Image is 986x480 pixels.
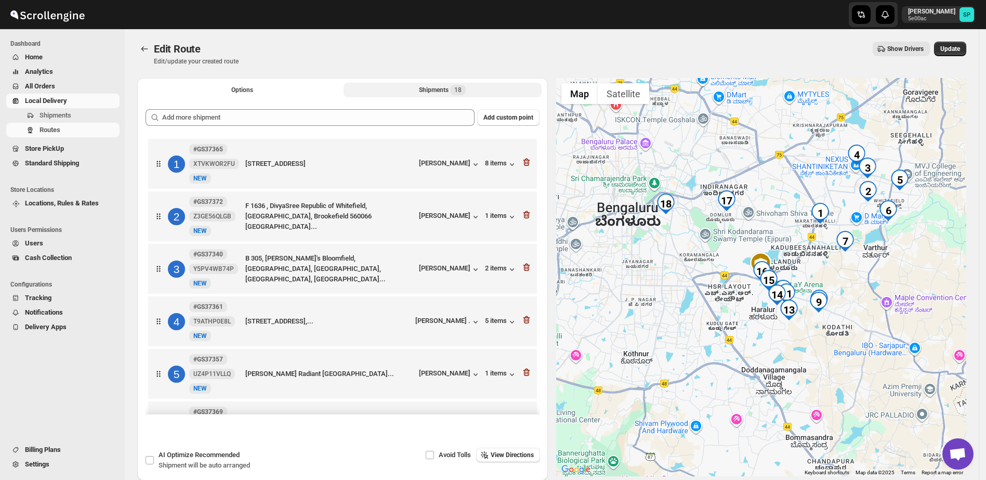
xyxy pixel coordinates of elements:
[25,82,55,90] span: All Orders
[940,45,960,53] span: Update
[143,83,341,97] button: All Route Options
[193,332,207,340] span: NEW
[148,139,537,189] div: 1#GS37365XTVKWOR2FUNewNEW[STREET_ADDRESS][PERSON_NAME]8 items
[148,191,537,241] div: 2#GS37372Z3GE56QLGBNewNEWF 1636 , DivyaSree Republic of Whitefield, [GEOGRAPHIC_DATA], Brookefiel...
[485,212,517,222] div: 1 items
[419,264,481,275] button: [PERSON_NAME]
[148,296,537,346] div: 4#GS37361T9ATHP0E8LNewNEW[STREET_ADDRESS],...[PERSON_NAME] .5 items
[245,316,411,327] div: [STREET_ADDRESS],...
[25,460,49,468] span: Settings
[193,227,207,235] span: NEW
[873,42,930,56] button: Show Drivers
[148,401,537,451] div: 6#GS37369RP69WZG2KYNewNEWSorse Prestige Ozone, Villa [STREET_ADDRESS], I...Shweta P9 items
[6,457,120,472] button: Settings
[716,190,737,211] div: 17
[779,300,799,320] div: 13
[887,45,924,53] span: Show Drivers
[148,349,537,399] div: 5#GS37357UZ4P11VLLQNewNEW[PERSON_NAME] Radiant [GEOGRAPHIC_DATA]...[PERSON_NAME]1 items
[193,265,234,273] span: Y5PV4WB74P
[6,123,120,137] button: Routes
[889,170,910,190] div: 5
[963,11,970,18] text: SP
[835,231,856,252] div: 7
[878,200,899,221] div: 6
[193,303,223,310] b: #GS37361
[858,181,878,202] div: 2
[154,57,239,66] p: Edit/update your created route
[485,317,517,327] button: 5 items
[902,6,975,23] button: User menu
[193,251,223,258] b: #GS37340
[25,323,67,331] span: Delivery Apps
[25,97,67,105] span: Local Delivery
[439,451,471,459] span: Avoid Tolls
[25,294,51,302] span: Tracking
[856,470,895,475] span: Map data ©2025
[6,64,120,79] button: Analytics
[6,50,120,64] button: Home
[25,239,43,247] span: Users
[485,369,517,380] div: 1 items
[168,313,185,330] div: 4
[148,244,537,294] div: 3#GS37340Y5PV4WB74PNewNEWB 305, [PERSON_NAME]'s Bloomfield, [GEOGRAPHIC_DATA], [GEOGRAPHIC_DATA],...
[6,443,120,457] button: Billing Plans
[561,83,598,104] button: Show street map
[485,264,517,275] button: 2 items
[901,470,915,475] a: Terms (opens in new tab)
[25,53,43,61] span: Home
[193,175,207,182] span: NEW
[8,2,86,28] img: ScrollEngine
[808,292,829,313] div: 9
[415,317,481,327] button: [PERSON_NAME] .
[477,109,540,126] button: Add custom point
[245,201,415,232] div: F 1636 , DivyaSree Republic of Whitefield, [GEOGRAPHIC_DATA], Brookefield 560066 [GEOGRAPHIC_DATA...
[6,291,120,305] button: Tracking
[162,109,475,126] input: Add more shipment
[6,236,120,251] button: Users
[193,280,207,287] span: NEW
[598,83,649,104] button: Show satellite imagery
[6,108,120,123] button: Shipments
[6,251,120,265] button: Cash Collection
[752,261,772,282] div: 16
[419,369,481,380] div: [PERSON_NAME]
[25,308,63,316] span: Notifications
[809,290,830,310] div: 10
[195,451,240,459] span: Recommended
[491,451,534,459] span: View Directions
[193,212,231,220] span: Z3GE56QLGB
[193,385,207,392] span: NEW
[810,203,831,224] div: 1
[805,469,849,476] button: Keyboard shortcuts
[559,463,593,476] img: Google
[193,160,235,168] span: XTVKWOR2FU
[193,198,223,205] b: #GS37372
[344,83,542,97] button: Selected Shipments
[154,43,201,55] span: Edit Route
[25,446,61,453] span: Billing Plans
[231,86,253,94] span: Options
[137,101,548,419] div: Selected Shipments
[6,305,120,320] button: Notifications
[159,461,250,469] span: Shipment will be auto arranged
[6,320,120,334] button: Delivery Apps
[168,261,185,278] div: 3
[10,226,120,234] span: Users Permissions
[25,254,72,262] span: Cash Collection
[454,86,462,94] span: 18
[245,369,415,379] div: [PERSON_NAME] Radiant [GEOGRAPHIC_DATA]...
[922,470,963,475] a: Report a map error
[857,158,878,178] div: 3
[10,186,120,194] span: Store Locations
[25,145,64,152] span: Store PickUp
[159,451,240,459] span: AI Optimize
[908,7,955,16] p: [PERSON_NAME]
[25,199,99,207] span: Locations, Rules & Rates
[25,68,53,75] span: Analytics
[245,159,415,169] div: [STREET_ADDRESS]
[419,212,481,222] button: [PERSON_NAME]
[168,366,185,383] div: 5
